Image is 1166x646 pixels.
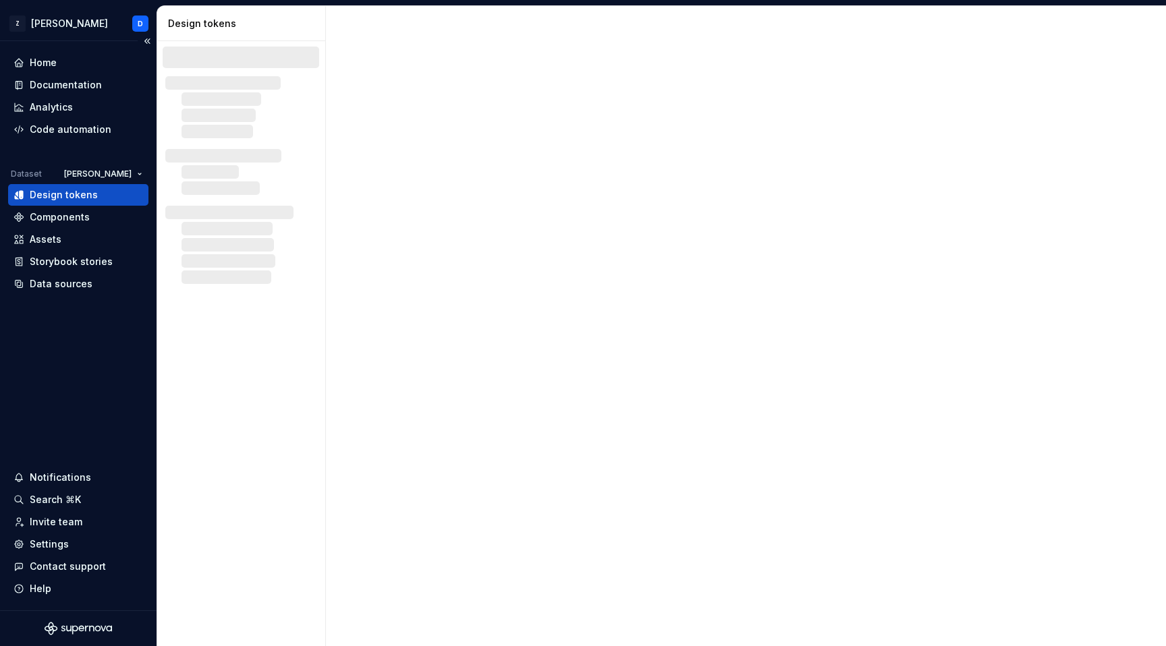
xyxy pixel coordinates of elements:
a: Assets [8,229,148,250]
div: Documentation [30,78,102,92]
button: Contact support [8,556,148,577]
div: Home [30,56,57,69]
a: Components [8,206,148,228]
button: Collapse sidebar [138,32,157,51]
div: Dataset [11,169,42,179]
a: Analytics [8,96,148,118]
button: Help [8,578,148,599]
a: Home [8,52,148,74]
a: Documentation [8,74,148,96]
a: Code automation [8,119,148,140]
a: Design tokens [8,184,148,206]
div: Storybook stories [30,255,113,268]
div: D [138,18,143,29]
div: Design tokens [30,188,98,202]
div: Invite team [30,515,82,529]
button: [PERSON_NAME] [58,165,148,183]
div: Code automation [30,123,111,136]
div: Assets [30,233,61,246]
a: Data sources [8,273,148,295]
div: Components [30,210,90,224]
div: Data sources [30,277,92,291]
a: Storybook stories [8,251,148,272]
button: Z[PERSON_NAME]D [3,9,154,38]
div: Analytics [30,100,73,114]
svg: Supernova Logo [45,622,112,635]
div: [PERSON_NAME] [31,17,108,30]
div: Settings [30,537,69,551]
div: Contact support [30,560,106,573]
a: Invite team [8,511,148,533]
div: Help [30,582,51,595]
a: Settings [8,533,148,555]
button: Notifications [8,467,148,488]
div: Z [9,16,26,32]
button: Search ⌘K [8,489,148,510]
div: Design tokens [168,17,320,30]
span: [PERSON_NAME] [64,169,132,179]
div: Notifications [30,471,91,484]
div: Search ⌘K [30,493,81,506]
